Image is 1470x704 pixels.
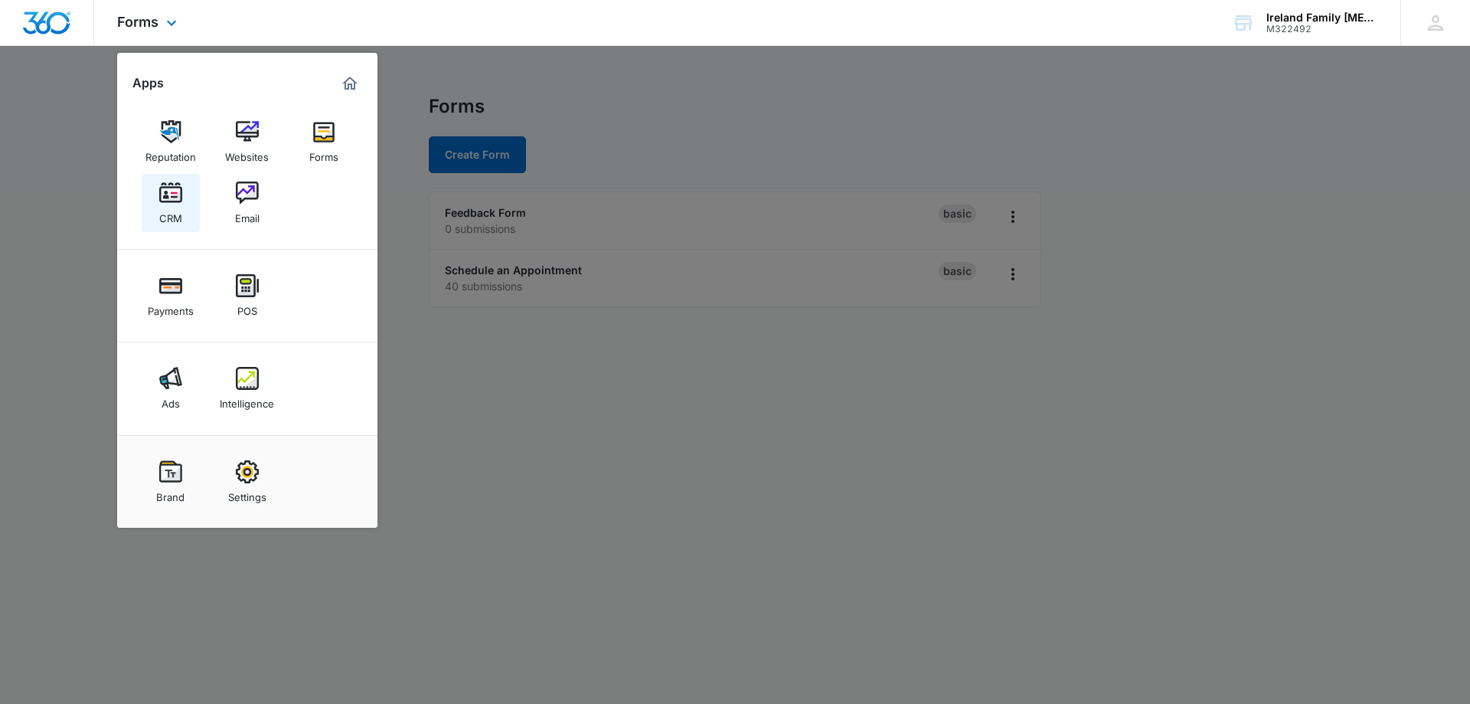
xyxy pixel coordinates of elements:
[220,390,274,410] div: Intelligence
[228,483,266,503] div: Settings
[162,390,180,410] div: Ads
[1266,24,1378,34] div: account id
[148,297,194,317] div: Payments
[235,205,260,224] div: Email
[218,113,276,171] a: Websites
[295,113,353,171] a: Forms
[117,14,158,30] span: Forms
[218,359,276,417] a: Intelligence
[237,297,257,317] div: POS
[218,453,276,511] a: Settings
[142,453,200,511] a: Brand
[309,143,338,163] div: Forms
[145,143,196,163] div: Reputation
[338,71,362,96] a: Marketing 360® Dashboard
[218,174,276,232] a: Email
[142,174,200,232] a: CRM
[225,143,269,163] div: Websites
[132,76,164,90] h2: Apps
[142,267,200,325] a: Payments
[218,267,276,325] a: POS
[159,205,182,224] div: CRM
[1266,11,1378,24] div: account name
[156,483,185,503] div: Brand
[142,359,200,417] a: Ads
[142,113,200,171] a: Reputation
